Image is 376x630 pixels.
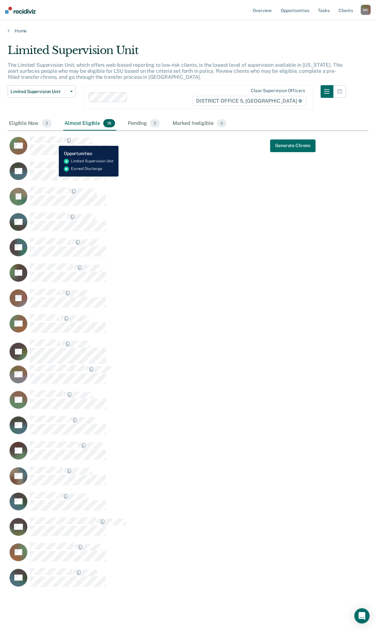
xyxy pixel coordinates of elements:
[8,136,323,161] div: CaseloadOpportunityCell-145345
[8,263,323,288] div: CaseloadOpportunityCell-157168
[8,212,323,238] div: CaseloadOpportunityCell-155572
[8,187,323,212] div: CaseloadOpportunityCell-128923
[5,7,36,14] img: Recidiviz
[361,5,371,15] button: WC
[270,139,316,152] button: Generate Chrono
[8,568,323,593] div: CaseloadOpportunityCell-98118
[42,119,52,127] span: 3
[8,238,323,263] div: CaseloadOpportunityCell-133216
[251,88,305,93] div: Clear supervision officers
[8,365,323,390] div: CaseloadOpportunityCell-89568
[8,339,323,365] div: CaseloadOpportunityCell-153462
[103,119,115,127] span: 18
[354,608,370,624] div: Open Intercom Messenger
[192,96,306,106] span: DISTRICT OFFICE 5, [GEOGRAPHIC_DATA]
[8,28,368,34] a: Home
[126,117,161,131] div: Pending2
[8,85,76,98] button: Limited Supervision Unit
[8,466,323,492] div: CaseloadOpportunityCell-124596
[8,117,53,131] div: Eligible Now3
[63,117,116,131] div: Almost Eligible18
[8,441,323,466] div: CaseloadOpportunityCell-91447
[8,62,343,80] p: The Limited Supervision Unit, which offers web-based reporting to low-risk clients, is the lowest...
[8,44,346,62] div: Limited Supervision Unit
[8,543,323,568] div: CaseloadOpportunityCell-159144
[150,119,160,127] span: 2
[8,288,323,314] div: CaseloadOpportunityCell-86070
[270,139,316,152] a: Navigate to form link
[361,5,371,15] div: W C
[8,416,323,441] div: CaseloadOpportunityCell-118419
[8,492,323,517] div: CaseloadOpportunityCell-155046
[217,119,227,127] span: 0
[8,161,323,187] div: CaseloadOpportunityCell-54980
[8,517,323,543] div: CaseloadOpportunityCell-158582
[8,390,323,416] div: CaseloadOpportunityCell-135058
[171,117,228,131] div: Marked Ineligible0
[10,89,68,94] span: Limited Supervision Unit
[8,314,323,339] div: CaseloadOpportunityCell-158054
